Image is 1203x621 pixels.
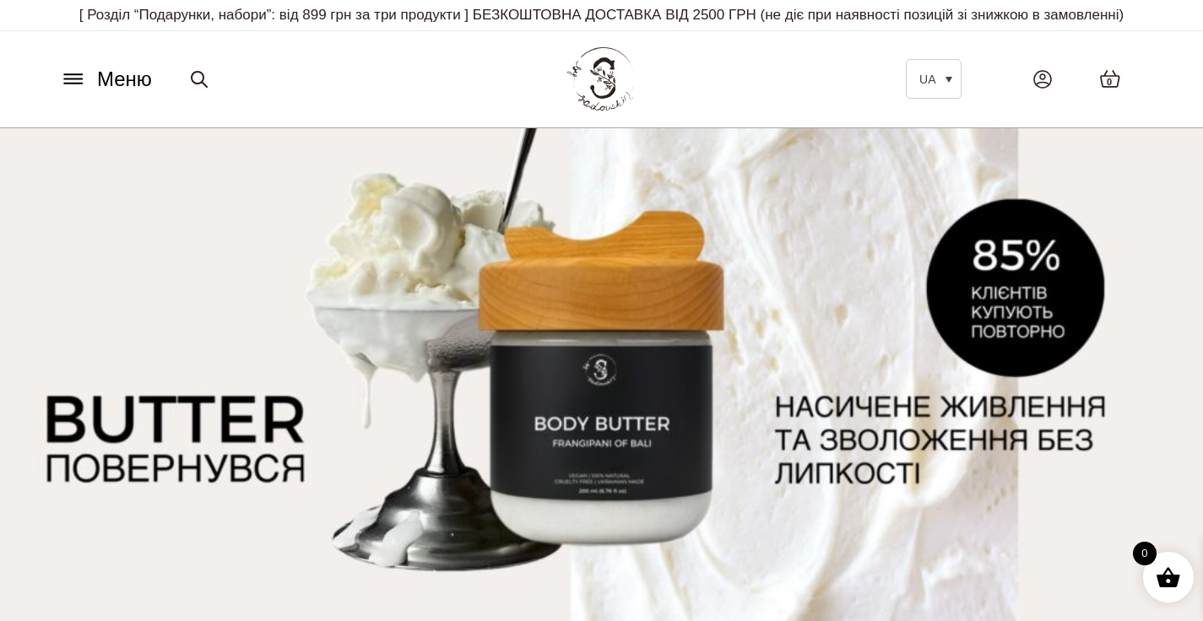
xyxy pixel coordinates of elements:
a: 0 [1082,52,1138,105]
a: UA [906,59,962,99]
span: UA [919,73,935,86]
span: 0 [1107,75,1112,89]
span: 0 [1133,542,1157,565]
img: BY SADOVSKIY [567,47,635,111]
span: Меню [97,64,152,94]
button: Меню [55,63,157,95]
